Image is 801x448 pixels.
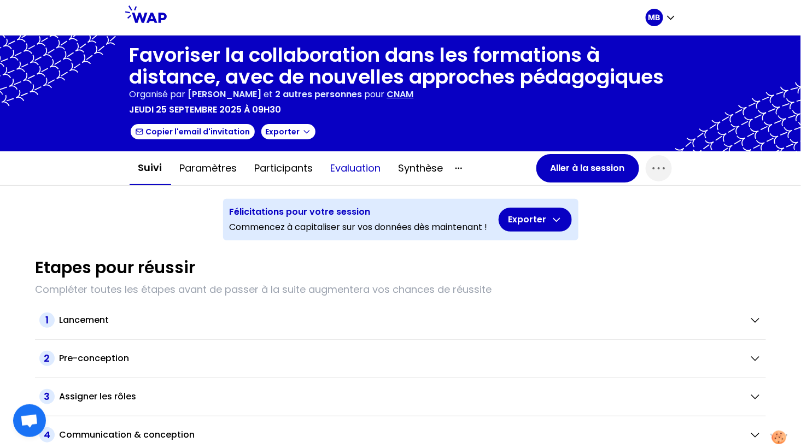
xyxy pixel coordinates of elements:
[39,389,55,404] span: 3
[387,88,414,101] p: CNAM
[188,88,262,101] span: [PERSON_NAME]
[130,44,672,88] h1: Favoriser la collaboration dans les formations à distance, avec de nouvelles approches pédagogiques
[130,123,256,140] button: Copier l'email d'invitation
[39,351,55,366] span: 2
[230,221,488,234] p: Commencez à capitaliser sur vos données dès maintenant !
[130,103,282,116] p: jeudi 25 septembre 2025 à 09h30
[188,88,363,101] p: et
[499,208,572,232] button: Exporter
[130,151,171,185] button: Suivi
[59,352,129,365] h2: Pre-conception
[648,12,660,23] p: MB
[39,389,762,404] button: 3Assigner les rôles
[646,9,676,26] button: MB
[171,152,246,185] button: Paramètres
[130,88,186,101] p: Organisé par
[13,404,46,437] div: Ouvrir le chat
[39,351,762,366] button: 2Pre-conception
[260,123,317,140] button: Exporter
[35,282,766,297] p: Compléter toutes les étapes avant de passer à la suite augmentera vos chances de réussite
[39,427,762,443] button: 4Communication & conception
[322,152,390,185] button: Evaluation
[39,313,762,328] button: 1Lancement
[59,428,195,441] h2: Communication & conception
[246,152,322,185] button: Participants
[365,88,385,101] p: pour
[39,313,55,328] span: 1
[390,152,452,185] button: Synthèse
[230,205,488,219] h3: Félicitations pour votre session
[59,314,109,327] h2: Lancement
[35,258,195,278] h1: Etapes pour réussir
[59,390,136,403] h2: Assigner les rôles
[536,154,639,182] button: Aller à la session
[276,88,363,101] span: 2 autres personnes
[39,427,55,443] span: 4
